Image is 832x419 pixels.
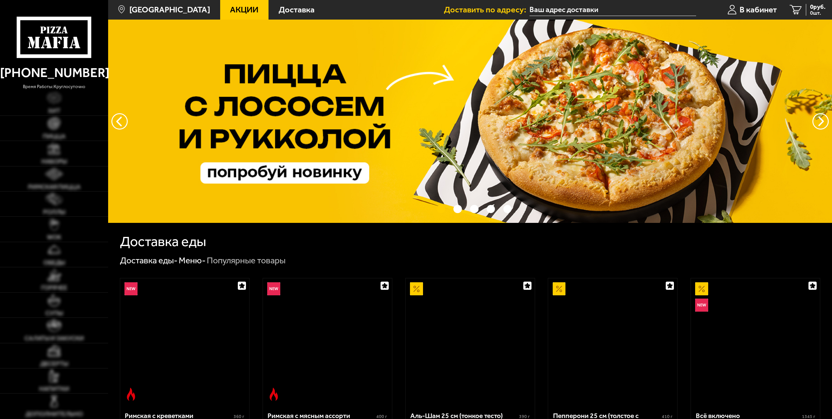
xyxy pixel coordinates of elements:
span: Доставка [279,6,315,14]
a: АкционныйАль-Шам 25 см (тонкое тесто) [406,278,535,405]
input: Ваш адрес доставки [530,4,696,16]
button: точки переключения [437,205,445,213]
span: Доставить по адресу: [444,6,530,14]
span: Десерты [40,361,68,367]
span: Наборы [41,158,67,164]
span: WOK [47,234,61,240]
span: Напитки [39,386,69,392]
img: Акционный [695,282,708,295]
div: Популярные товары [207,255,285,266]
img: Острое блюдо [267,388,280,401]
button: следующий [111,113,128,130]
span: [GEOGRAPHIC_DATA] [129,6,210,14]
button: точки переключения [503,205,512,213]
a: АкционныйНовинкаВсё включено [691,278,820,405]
h1: Доставка еды [120,235,206,248]
button: предыдущий [812,113,829,130]
span: Салаты и закуски [24,335,84,341]
img: Острое блюдо [124,388,138,401]
a: Меню- [179,255,206,266]
span: Пицца [43,133,65,139]
span: Дополнительно [25,411,83,417]
span: Горячее [41,285,67,291]
a: НовинкаОстрое блюдоРимская с креветками [120,278,249,405]
button: точки переключения [453,205,462,213]
a: АкционныйПепперони 25 см (толстое с сыром) [548,278,677,405]
img: Акционный [410,282,423,295]
span: Хит [48,108,60,114]
span: Акции [230,6,258,14]
img: Новинка [267,282,280,295]
span: 0 руб. [810,4,825,10]
span: Обеды [43,259,65,266]
img: Новинка [124,282,138,295]
img: Новинка [695,299,708,312]
span: Роллы [43,209,65,215]
span: Римская пицца [28,184,80,190]
button: точки переключения [470,205,478,213]
a: Доставка еды- [120,255,178,266]
span: 0 шт. [810,10,825,16]
span: В кабинет [740,6,777,14]
a: НовинкаОстрое блюдоРимская с мясным ассорти [263,278,392,405]
button: точки переключения [487,205,495,213]
img: Акционный [553,282,566,295]
span: Супы [45,310,63,316]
